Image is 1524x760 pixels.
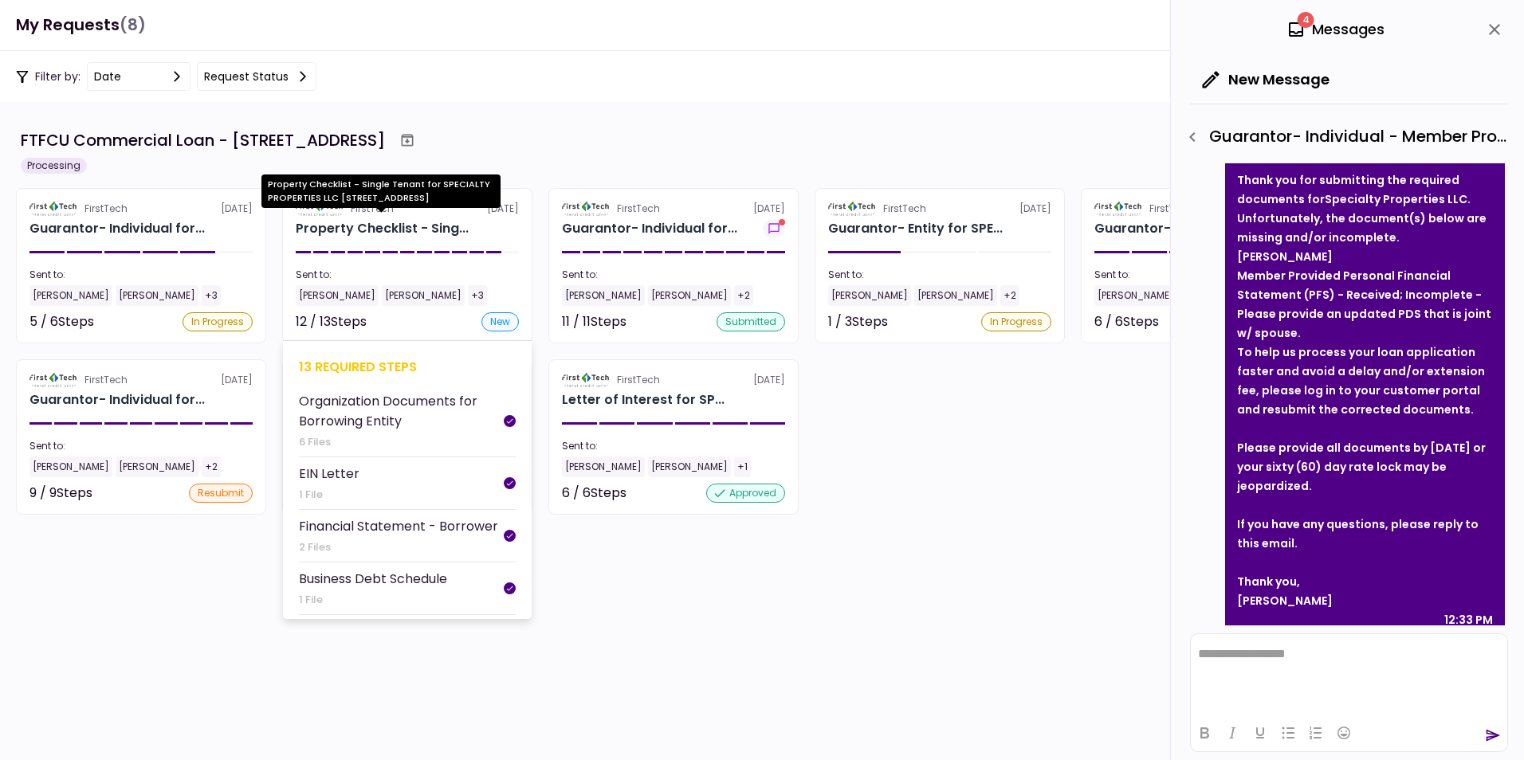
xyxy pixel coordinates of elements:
div: Please provide all documents by [DATE] or your sixty (60) day rate lock may be jeopardized. [1237,438,1493,496]
div: FTFCU Commercial Loan - [STREET_ADDRESS] [21,128,385,152]
div: Sent to: [562,439,785,453]
div: Messages [1286,18,1385,41]
div: Guarantor- Individual for SPECIALTY PROPERTIES LLC Shel Eldredge [1094,219,1270,238]
div: Sent to: [828,268,1051,282]
div: Guarantor- Individual for SPECIALTY PROPERTIES LLC Jennifer Halladay [29,219,205,238]
div: Sent to: [562,268,785,282]
img: Partner logo [562,373,611,387]
div: 12:33 PM [1444,610,1493,629]
div: Sent to: [1094,268,1318,282]
div: [DATE] [828,202,1051,216]
div: date [94,68,121,85]
div: 5 / 6 Steps [29,312,94,331]
button: send [1485,727,1501,743]
button: Bullet list [1275,722,1302,744]
div: +3 [468,285,487,306]
div: new [481,312,519,331]
img: Partner logo [29,373,78,387]
div: +2 [734,285,753,306]
div: Thank you, [1237,572,1493,591]
div: 12 / 13 Steps [296,312,367,331]
div: +2 [202,456,221,477]
div: [PERSON_NAME] [296,285,379,306]
button: close [1481,16,1508,43]
button: New Message [1190,59,1342,100]
div: [PERSON_NAME] [116,456,198,477]
strong: Specialty Properties LLC [1325,191,1467,207]
button: date [87,62,190,91]
img: Partner logo [828,202,877,216]
div: [PERSON_NAME] [382,285,465,306]
div: Business Debt Schedule [299,569,447,589]
div: +1 [734,456,751,477]
div: 11 / 11 Steps [562,312,626,331]
div: [DATE] [29,373,253,387]
iframe: Rich Text Area [1191,634,1507,714]
div: 2 Files [299,539,498,555]
button: Request status [197,62,316,91]
div: Processing [21,158,87,174]
div: [DATE] [1094,202,1318,216]
button: Underline [1247,722,1274,744]
div: 1 / 3 Steps [828,312,888,331]
div: Sent to: [296,268,519,282]
button: show-messages [763,219,785,238]
img: Partner logo [562,202,611,216]
div: [PERSON_NAME] [828,285,911,306]
div: Guarantor- Individual for SPECIALTY PROPERTIES LLC Charles Eldredge [29,390,205,409]
div: 13 required steps [299,357,516,377]
img: Partner logo [29,202,78,216]
div: +2 [1000,285,1019,306]
div: 1 File [299,592,447,608]
div: FirstTech [883,202,926,216]
div: [PERSON_NAME] [1094,285,1177,306]
div: 6 Files [299,434,504,450]
div: [PERSON_NAME] [562,456,645,477]
div: In Progress [981,312,1051,331]
div: submitted [717,312,785,331]
div: [PERSON_NAME] [648,456,731,477]
div: approved [706,484,785,503]
div: Guarantor- Individual - Member Provided PFS [1179,123,1508,151]
div: [PERSON_NAME] [562,285,645,306]
div: Property Checklist - Single Tenant for SPECIALTY PROPERTIES LLC 1151-B Hospital Wy, Pocatello, ID [296,219,469,238]
div: Filter by: [16,62,316,91]
div: [PERSON_NAME] [648,285,731,306]
div: Organization Documents for Borrowing Entity [299,391,504,431]
strong: [PERSON_NAME] [1237,249,1333,264]
div: In Progress [183,312,253,331]
div: Thank you for submitting the required documents for . [1237,170,1493,209]
strong: Unfortunately, the document(s) below are missing and/or incomplete. [1237,210,1487,245]
div: [PERSON_NAME] [116,285,198,306]
div: FirstTech [617,373,660,387]
div: FirstTech [84,373,128,387]
button: Bold [1191,722,1218,744]
div: [DATE] [562,373,785,387]
div: [PERSON_NAME] [914,285,997,306]
div: [PERSON_NAME] [29,285,112,306]
div: 6 / 6 Steps [1094,312,1159,331]
div: 9 / 9 Steps [29,484,92,503]
div: FirstTech [617,202,660,216]
span: (8) [120,9,146,41]
img: Partner logo [1094,202,1143,216]
strong: Member Provided Personal Financial Statement (PFS) - Received; Incomplete - Please provide an upd... [1237,268,1491,341]
div: Letter of Interest for SPECIALTY PROPERTIES LLC 1151-B Hospital Way Pocatello [562,390,725,409]
button: Archive workflow [393,126,422,155]
div: [PERSON_NAME] [29,456,112,477]
div: Financial Statement - Borrower [299,516,498,536]
div: Guarantor- Entity for SPECIALTY PROPERTIES LLC Eldredge Management LLC [828,219,1003,238]
div: If you have any questions, please reply to this email. [1237,515,1493,553]
div: FirstTech [1149,202,1192,216]
button: Emojis [1330,722,1357,744]
div: [PERSON_NAME] [1237,591,1493,610]
div: +3 [202,285,221,306]
button: Italic [1219,722,1246,744]
button: Numbered list [1302,722,1330,744]
div: 6 / 6 Steps [562,484,626,503]
div: resubmit [189,484,253,503]
div: [DATE] [29,202,253,216]
div: [DATE] [562,202,785,216]
div: Sent to: [29,439,253,453]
